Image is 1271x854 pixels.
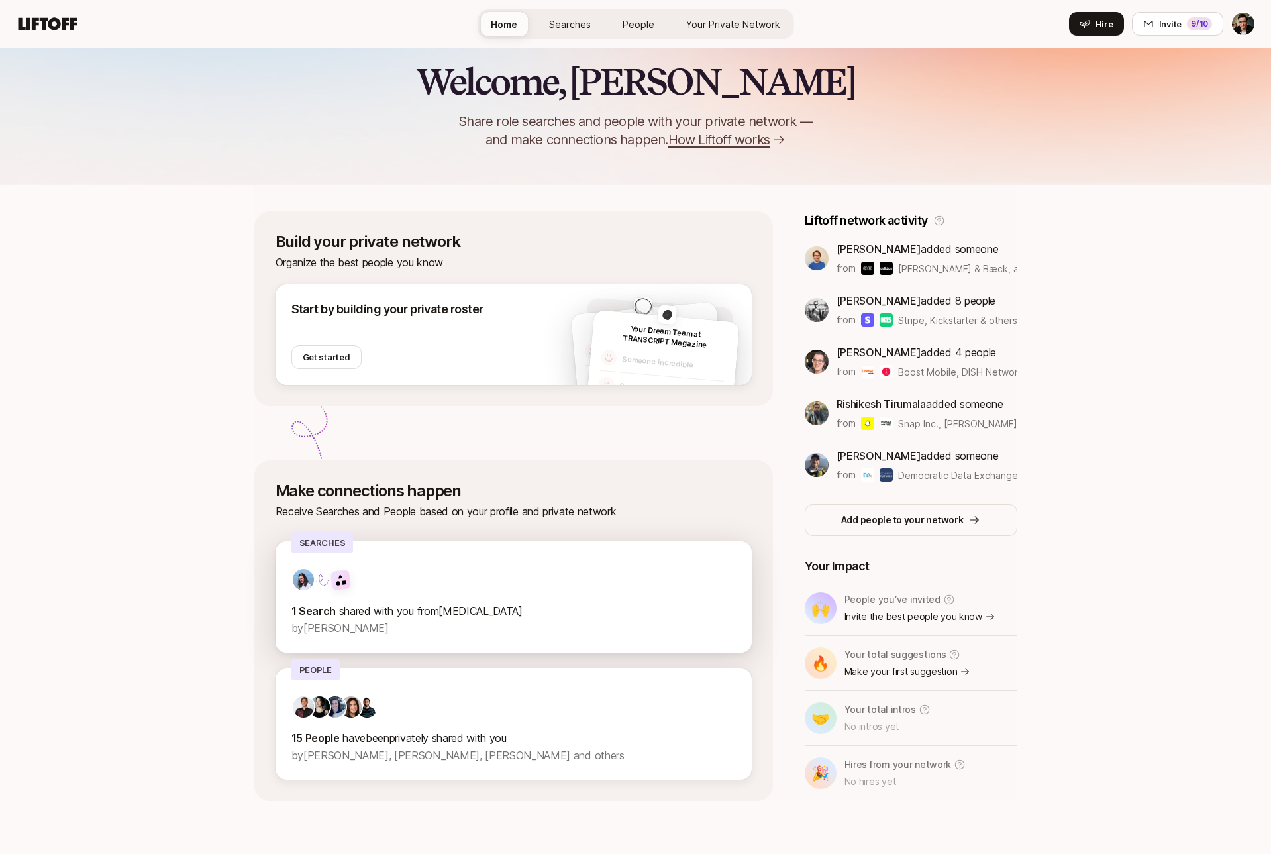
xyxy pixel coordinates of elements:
[276,482,752,500] p: Make connections happen
[844,774,966,790] p: No hires yet
[898,470,1172,481] span: Democratic Data Exchange, [PERSON_NAME] Futures & others
[861,468,874,482] img: Democratic Data Exchange
[805,702,837,734] div: 🤝
[844,664,971,680] a: Make your first suggestion
[342,731,389,745] span: have been
[837,415,856,431] p: from
[293,696,314,718] img: ACg8ocKfD4J6FzG9_HAYQ9B8sLvPSEBLQEDmbHTY_vjoi9sRmV9s2RKt=s160-c
[668,131,770,149] span: How Liftoff works
[837,242,921,256] span: [PERSON_NAME]
[898,366,1063,378] span: Boost Mobile, DISH Network & others
[837,398,926,411] span: Rishikesh Tirumala
[276,233,752,251] p: Build your private network
[325,696,346,718] img: f3789128_d726_40af_ba80_c488df0e0488.jpg
[861,417,874,430] img: Snap Inc.
[837,346,921,359] span: [PERSON_NAME]
[356,696,378,718] img: ACg8ocIkDTL3-aTJPCC6zF-UTLIXBF4K0l6XE8Bv4u6zd-KODelM=s160-c
[837,467,856,483] p: from
[676,12,791,36] a: Your Private Network
[837,449,921,462] span: [PERSON_NAME]
[844,592,941,608] p: People you’ve invited
[668,131,786,149] a: How Liftoff works
[291,659,340,680] p: People
[1132,12,1223,36] button: Invite9/10
[1159,17,1182,30] span: Invite
[844,647,946,663] p: Your total suggestions
[633,297,653,317] img: 1770af9a_a784_472e_8701_914be908a2a9.jpg
[844,609,995,625] p: Invite the best people you know
[291,345,362,369] button: Get started
[805,246,829,270] img: eaae7f28_b778_401c_bb10_6b4e6fc7b5ef.jpg
[549,19,591,30] span: Searches
[1069,12,1124,36] button: Hire
[293,569,314,590] img: 3b21b1e9_db0a_4655_a67f_ab9b1489a185.jpg
[898,262,1017,276] span: [PERSON_NAME] & Bæck, adidas & others
[612,12,665,36] a: People
[805,592,837,624] div: 🙌
[805,757,837,789] div: 🎉
[623,19,654,30] span: People
[805,504,1017,536] button: Add people to your network
[339,604,523,617] span: shared with you from [MEDICAL_DATA]
[861,365,874,378] img: Boost Mobile
[880,313,893,327] img: Kickstarter
[837,364,856,380] p: from
[805,298,829,322] img: ACg8ocL6qKwB_vgi-NXEdql4sZ324kpTPD9sQljWVjS1kwA-2pra=s160-c
[657,305,677,325] img: 2c88aff8_1e1b_4218_9f38_bdbac471031e.jpg
[1187,17,1212,30] div: 9 /10
[480,12,528,36] a: Home
[880,262,893,275] img: adidas
[491,19,517,30] span: Home
[309,696,330,718] img: 539a6eb7_bc0e_4fa2_8ad9_ee091919e8d1.jpg
[805,211,928,230] p: Liftoff network activity
[844,702,916,718] p: Your total intros
[898,313,1017,327] span: Stripe, Kickstarter & others
[291,619,736,637] p: by [PERSON_NAME]
[416,62,855,101] h2: Welcome, [PERSON_NAME]
[686,19,780,30] span: Your Private Network
[340,696,362,718] img: 71d7b91d_d7cb_43b4_a7ea_a9b2f2cc6e03.jpg
[837,292,1017,309] p: added 8 people
[291,300,483,319] p: Start by building your private roster
[805,350,829,374] img: c551205c_2ef0_4c80_93eb_6f7da1791649.jpg
[805,401,829,425] img: b5f6940f_6eec_4f30_b638_3695c5bdf815.jpg
[1231,12,1255,36] button: Daniël van der Winden
[861,313,874,327] img: Stripe
[805,453,829,477] img: ACg8ocK--G9nNxj1J0ylOTD9-FFA-ppQyz1kZp_I-zlYu2xd7ZrVZZQ=s160-c
[837,294,921,307] span: [PERSON_NAME]
[1232,13,1254,35] img: Daniël van der Winden
[597,376,615,394] img: default-avatar.svg
[291,604,336,617] strong: 1 Search
[291,731,340,745] strong: 15 People
[622,324,707,350] span: Your Dream Team at TRANSCRIPT Magazine
[837,260,856,276] p: from
[276,503,752,520] p: Receive Searches and People based on your profile and private network
[621,353,725,374] p: Someone incredible
[600,349,617,366] img: default-avatar.svg
[837,344,1017,361] p: added 4 people
[880,365,893,378] img: DISH Network
[291,729,736,747] p: privately shared with you
[437,112,835,149] p: Share role searches and people with your private network — and make connections happen.
[837,240,1017,258] p: added someone
[291,749,625,762] span: by [PERSON_NAME], [PERSON_NAME], [PERSON_NAME] and others
[844,757,952,773] p: Hires from your network
[837,312,856,328] p: from
[538,12,601,36] a: Searches
[841,512,964,528] p: Add people to your network
[880,417,893,430] img: CRETU MIHAIL
[805,557,1017,576] p: Your Impact
[880,468,893,482] img: Schmidt Futures
[898,418,1057,429] span: Snap Inc., [PERSON_NAME] & others
[861,262,874,275] img: Bakken & Bæck
[805,647,837,679] div: 🔥
[291,532,354,553] p: Searches
[844,719,931,735] p: No intros yet
[276,254,752,271] p: Organize the best people you know
[1095,17,1113,30] span: Hire
[837,447,1017,464] p: added someone
[837,396,1017,413] p: added someone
